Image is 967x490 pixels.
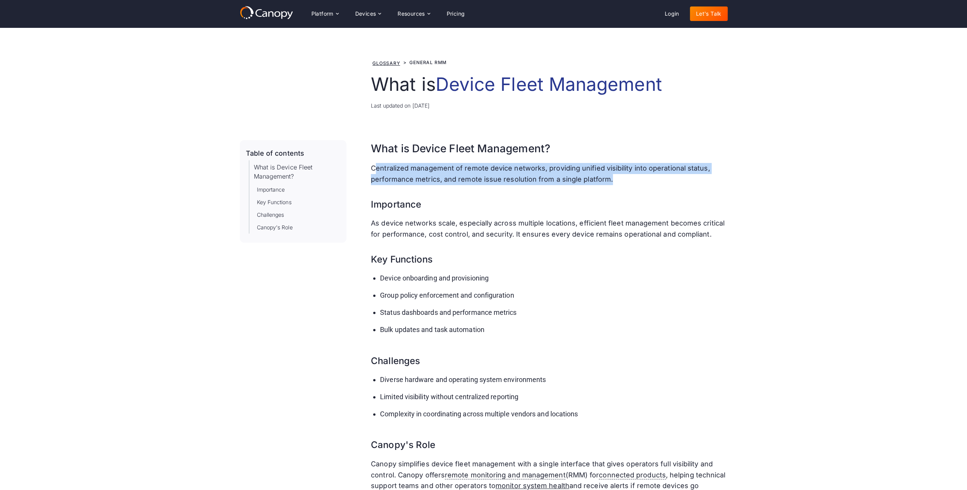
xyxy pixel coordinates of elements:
[380,374,727,385] li: Diverse hardware and operating system environments
[690,6,728,21] a: Let's Talk
[436,73,662,95] span: Device Fleet Management
[371,432,727,452] h3: Canopy's Role
[441,6,471,21] a: Pricing
[371,218,727,240] p: As device networks scale, especially across multiple locations, efficient fleet management become...
[257,223,293,231] a: Canopy's Role
[380,290,727,301] li: Group policy enforcement and configuration
[371,163,727,185] p: Centralized management of remote device networks, providing unified visibility into operational s...
[371,246,727,267] h3: Key Functions
[380,324,727,335] li: Bulk updates and task automation
[257,198,292,206] a: Key Functions
[254,163,341,181] a: What is Device Fleet Management?
[371,191,727,212] h3: Importance
[403,59,407,66] div: >
[380,392,727,403] li: Limited visibility without centralized reporting
[398,11,425,16] div: Resources
[355,11,376,16] div: Devices
[380,273,727,284] li: Device onboarding and provisioning
[380,409,727,420] li: Complexity in coordinating across multiple vendors and locations
[311,11,334,16] div: Platform
[372,60,400,66] a: Glossary
[257,211,284,219] a: Challenges
[496,482,569,490] a: monitor system health
[659,6,685,21] a: Login
[391,6,436,21] div: Resources
[371,73,727,95] h1: What is
[371,348,727,368] h3: Challenges
[349,6,387,21] div: Devices
[409,59,447,66] div: General RMM
[257,185,285,193] a: Importance
[246,149,304,158] div: Table of contents
[599,471,666,479] span: connected products
[371,140,727,157] h2: What is Device Fleet Management?
[371,102,727,110] div: Last updated on [DATE]
[445,471,566,479] span: remote monitoring and management
[380,307,727,318] li: Status dashboards and performance metrics
[305,6,345,21] div: Platform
